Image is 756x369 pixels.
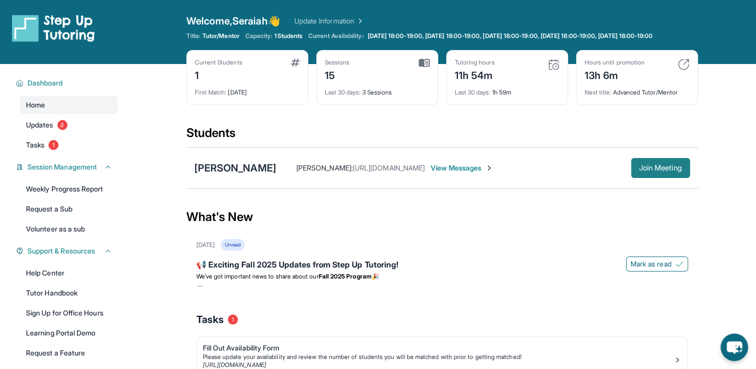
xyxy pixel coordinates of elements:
[419,58,430,67] img: card
[325,66,350,82] div: 15
[585,66,645,82] div: 13h 6m
[196,258,688,272] div: 📢 Exciting Fall 2025 Updates from Step Up Tutoring!
[20,200,118,218] a: Request a Sub
[353,163,425,172] span: [URL][DOMAIN_NAME]
[291,58,300,66] img: card
[20,344,118,362] a: Request a Feature
[20,324,118,342] a: Learning Portal Demo
[678,58,690,70] img: card
[195,58,242,66] div: Current Students
[57,120,67,130] span: 2
[366,32,655,40] a: [DATE] 18:00-19:00, [DATE] 18:00-19:00, [DATE] 18:00-19:00, [DATE] 18:00-19:00, [DATE] 18:00-19:00
[26,120,53,130] span: Updates
[23,162,112,172] button: Session Management
[203,353,674,361] div: Please update your availability and review the number of students you will be matched with prior ...
[27,246,95,256] span: Support & Resources
[585,88,612,96] span: Next title :
[203,343,674,353] div: Fill Out Availability Form
[196,312,224,326] span: Tasks
[202,32,239,40] span: Tutor/Mentor
[26,140,44,150] span: Tasks
[203,361,266,368] a: [URL][DOMAIN_NAME]
[23,78,112,88] button: Dashboard
[26,100,45,110] span: Home
[195,88,227,96] span: First Match :
[631,158,690,178] button: Join Meeting
[548,58,560,70] img: card
[372,272,379,280] span: 🎉
[485,164,493,172] img: Chevron-Right
[196,272,319,280] span: We’ve got important news to share about our
[325,58,350,66] div: Sessions
[245,32,273,40] span: Capacity:
[296,163,353,172] span: [PERSON_NAME] :
[20,220,118,238] a: Volunteer as a sub
[368,32,653,40] span: [DATE] 18:00-19:00, [DATE] 18:00-19:00, [DATE] 18:00-19:00, [DATE] 18:00-19:00, [DATE] 18:00-19:00
[639,165,682,171] span: Join Meeting
[228,314,238,324] span: 1
[585,58,645,66] div: Hours until promotion
[27,162,97,172] span: Session Management
[27,78,63,88] span: Dashboard
[721,333,748,361] button: chat-button
[195,66,242,82] div: 1
[20,304,118,322] a: Sign Up for Office Hours
[455,82,560,96] div: 1h 59m
[48,140,58,150] span: 1
[325,82,430,96] div: 3 Sessions
[20,116,118,134] a: Updates2
[325,88,361,96] span: Last 30 days :
[308,32,363,40] span: Current Availability:
[194,161,276,175] div: [PERSON_NAME]
[20,96,118,114] a: Home
[431,163,493,173] span: View Messages
[319,272,372,280] strong: Fall 2025 Program
[186,125,698,147] div: Students
[631,259,672,269] span: Mark as read
[12,14,95,42] img: logo
[676,260,684,268] img: Mark as read
[221,239,245,250] div: Unread
[195,82,300,96] div: [DATE]
[196,241,215,249] div: [DATE]
[455,66,495,82] div: 11h 54m
[186,14,280,28] span: Welcome, Seraiah 👋
[20,284,118,302] a: Tutor Handbook
[23,246,112,256] button: Support & Resources
[20,264,118,282] a: Help Center
[455,58,495,66] div: Tutoring hours
[354,16,364,26] img: Chevron Right
[20,180,118,198] a: Weekly Progress Report
[274,32,302,40] span: 1 Students
[585,82,690,96] div: Advanced Tutor/Mentor
[186,32,200,40] span: Title:
[626,256,688,271] button: Mark as read
[20,136,118,154] a: Tasks1
[455,88,491,96] span: Last 30 days :
[294,16,364,26] a: Update Information
[186,195,698,239] div: What's New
